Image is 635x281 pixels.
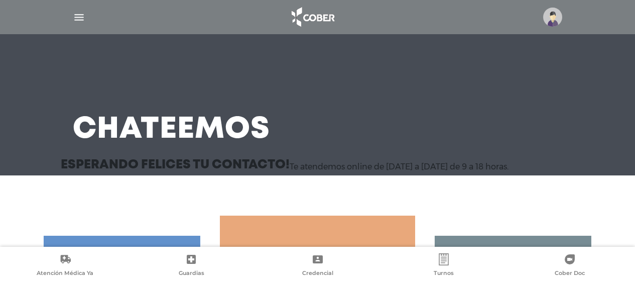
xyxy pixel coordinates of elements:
p: Te atendemos online de [DATE] a [DATE] de 9 a 18 horas. [290,162,509,171]
span: Turnos [434,269,454,278]
h3: Esperando felices tu contacto! [61,159,290,171]
a: Atención Médica Ya [2,253,128,279]
span: Credencial [302,269,333,278]
img: logo_cober_home-white.png [286,5,339,29]
a: Guardias [128,253,254,279]
h3: Chateemos [73,117,270,143]
a: Credencial [255,253,380,279]
img: profile-placeholder.svg [543,8,562,27]
img: Cober_menu-lines-white.svg [73,11,85,24]
a: Cober Doc [507,253,633,279]
span: Atención Médica Ya [37,269,93,278]
span: Guardias [179,269,204,278]
a: Turnos [380,253,506,279]
span: Cober Doc [555,269,585,278]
